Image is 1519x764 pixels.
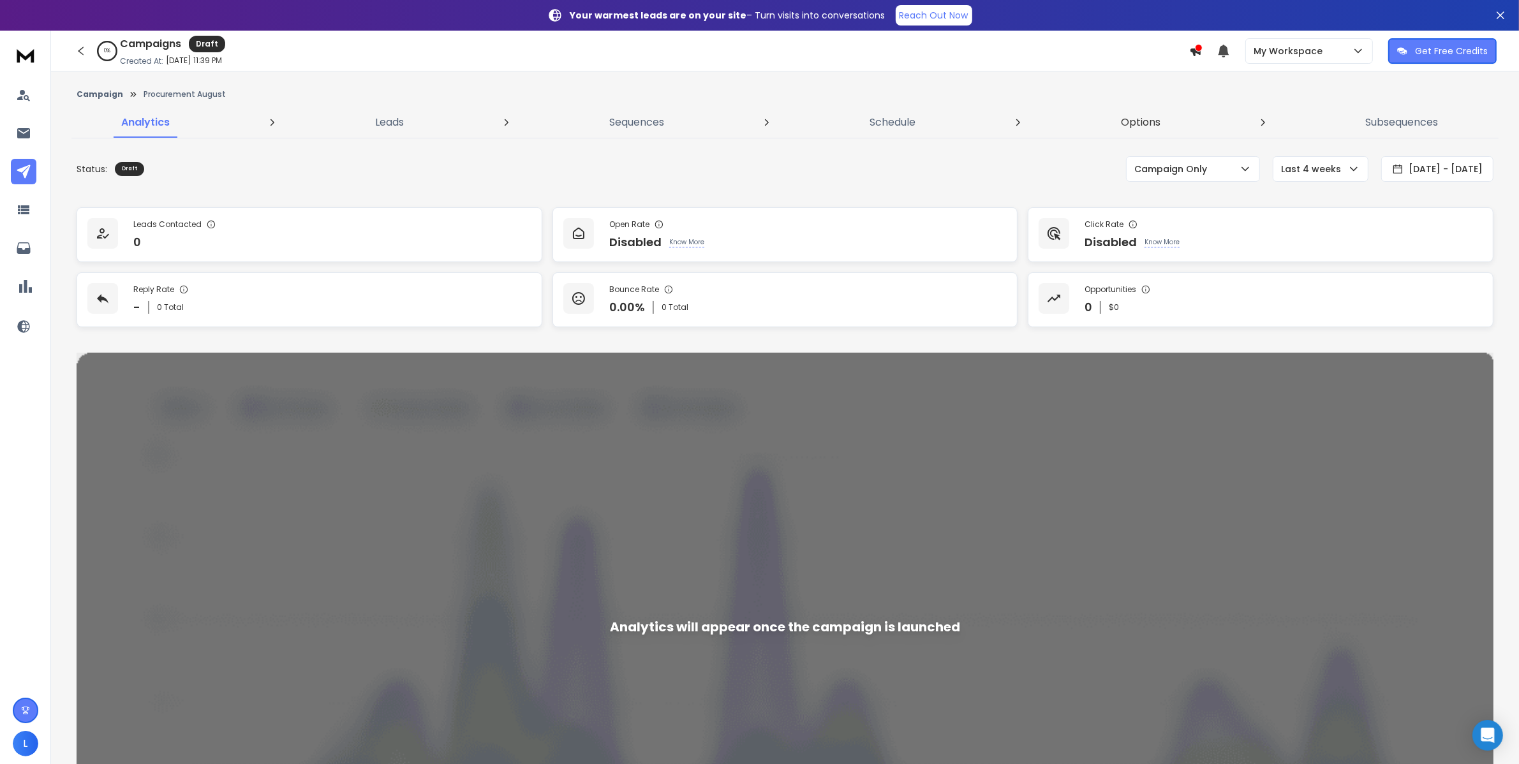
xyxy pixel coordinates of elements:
a: Reach Out Now [896,5,972,26]
p: Subsequences [1366,115,1439,130]
p: Bounce Rate [609,284,659,295]
strong: Your warmest leads are on your site [570,9,747,22]
p: $ 0 [1109,302,1119,312]
p: 0 Total [157,302,184,312]
p: 0 % [104,47,110,55]
button: Campaign [77,89,123,99]
p: 0 Total [662,302,688,312]
p: 0 [133,233,141,251]
p: 0.00 % [609,298,645,316]
a: Reply Rate-0 Total [77,272,542,327]
p: Analytics [121,115,170,130]
a: Bounce Rate0.00%0 Total [552,272,1018,327]
p: - [133,298,140,316]
p: My Workspace [1254,45,1328,57]
a: Click RateDisabledKnow More [1028,207,1493,262]
p: Schedule [870,115,915,130]
a: Schedule [862,107,923,138]
p: – Turn visits into conversations [570,9,885,22]
a: Opportunities0$0 [1028,272,1493,327]
p: Reach Out Now [900,9,968,22]
p: Reply Rate [133,284,174,295]
button: Get Free Credits [1388,38,1497,64]
div: Draft [189,36,225,52]
p: Get Free Credits [1415,45,1488,57]
a: Sequences [602,107,672,138]
button: L [13,731,38,756]
p: Know More [669,237,704,247]
p: Open Rate [609,219,649,230]
img: logo [13,43,38,67]
h1: Campaigns [120,36,181,52]
p: Leads [375,115,404,130]
p: Opportunities [1085,284,1136,295]
p: Created At: [120,56,163,66]
p: Procurement August [144,89,226,99]
a: Leads [367,107,411,138]
p: Know More [1145,237,1180,247]
a: Subsequences [1358,107,1446,138]
p: Options [1121,115,1160,130]
a: Options [1113,107,1168,138]
p: Last 4 weeks [1281,163,1346,175]
div: Draft [115,162,144,176]
button: [DATE] - [DATE] [1381,156,1493,182]
a: Analytics [114,107,177,138]
p: Click Rate [1085,219,1123,230]
p: Leads Contacted [133,219,202,230]
p: Sequences [609,115,664,130]
p: Disabled [1085,233,1137,251]
p: Campaign Only [1134,163,1212,175]
div: Analytics will appear once the campaign is launched [610,618,960,636]
p: 0 [1085,298,1092,316]
p: [DATE] 11:39 PM [166,55,222,66]
p: Disabled [609,233,662,251]
a: Leads Contacted0 [77,207,542,262]
p: Status: [77,163,107,175]
div: Open Intercom Messenger [1472,720,1503,751]
a: Open RateDisabledKnow More [552,207,1018,262]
